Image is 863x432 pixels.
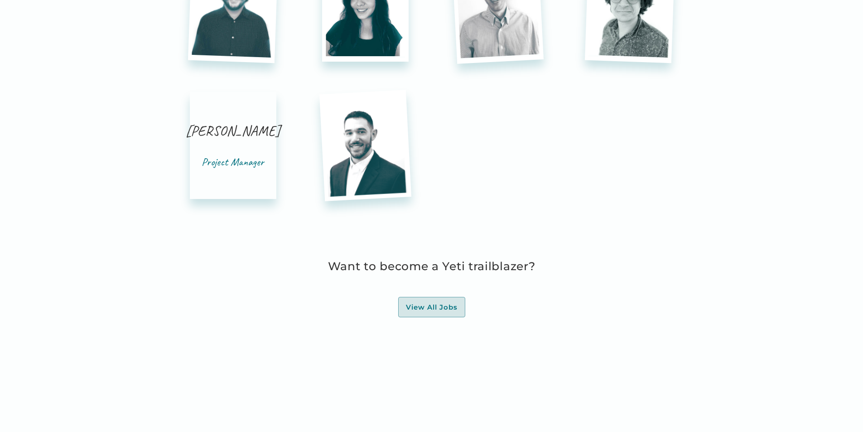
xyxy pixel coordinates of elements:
div: View All Jobs [406,303,458,312]
div: Project Manager [202,156,265,167]
a: View All Jobs [398,297,465,318]
h3: Want to become a Yeti trailblazer? [106,257,758,275]
div: [PERSON_NAME] [186,124,280,156]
